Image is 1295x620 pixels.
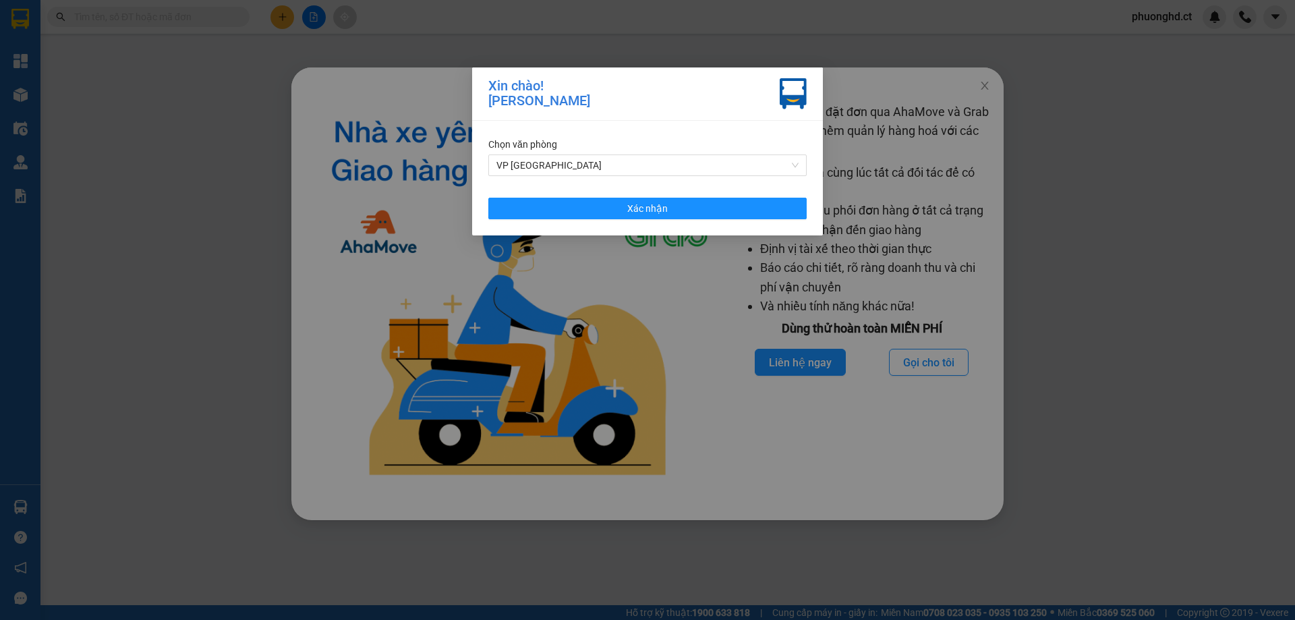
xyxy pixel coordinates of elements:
[780,78,807,109] img: vxr-icon
[496,155,799,175] span: VP Hà Đông
[627,201,668,216] span: Xác nhận
[488,78,590,109] div: Xin chào! [PERSON_NAME]
[488,198,807,219] button: Xác nhận
[488,137,807,152] div: Chọn văn phòng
